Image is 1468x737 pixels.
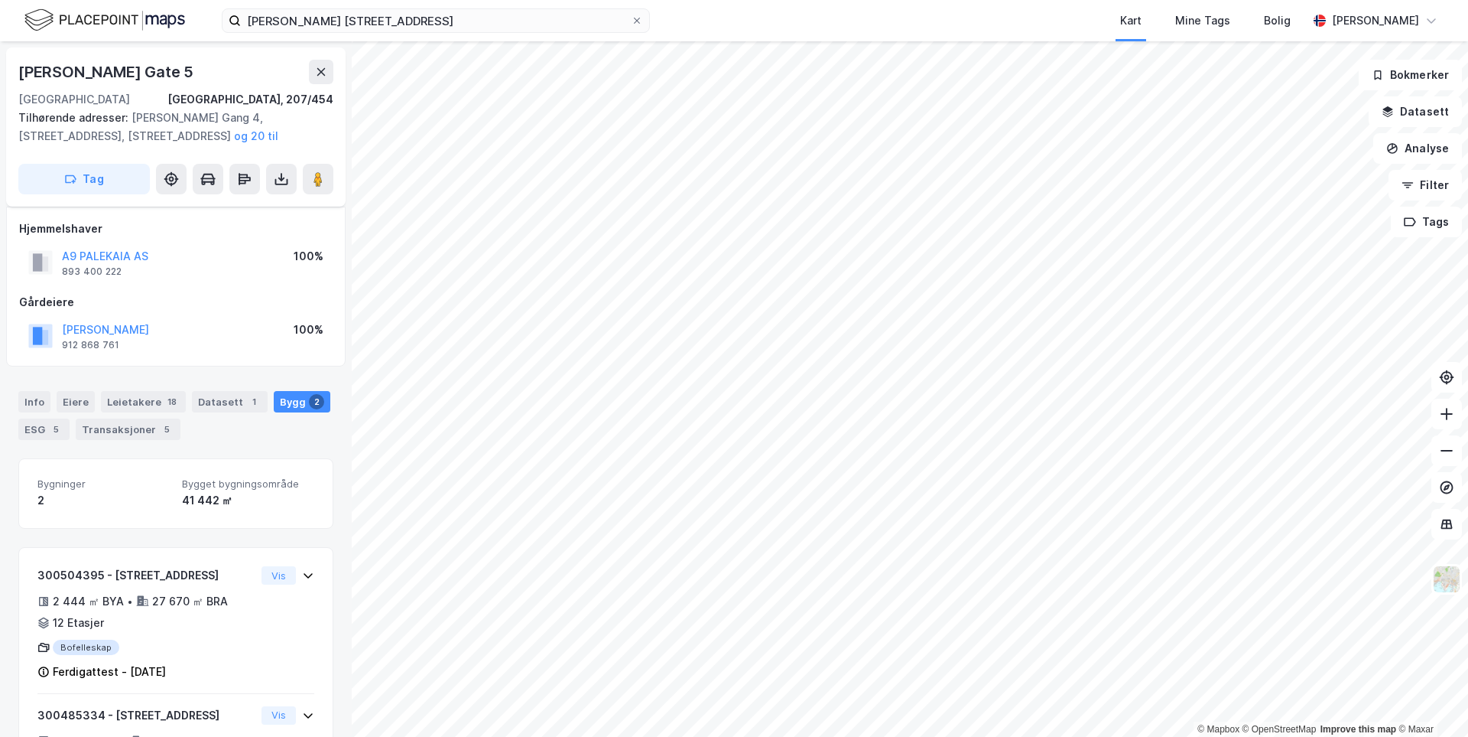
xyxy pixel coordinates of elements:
div: Hjemmelshaver [19,220,333,238]
div: Kart [1120,11,1142,30]
div: 5 [159,422,174,437]
div: Mine Tags [1175,11,1230,30]
div: [PERSON_NAME] [1332,11,1419,30]
button: Vis [261,566,296,585]
a: Mapbox [1197,724,1239,735]
div: [GEOGRAPHIC_DATA], 207/454 [167,90,333,109]
div: 893 400 222 [62,266,122,278]
div: Bygg [274,391,330,413]
div: Eiere [57,391,95,413]
div: 41 442 ㎡ [182,491,314,510]
button: Filter [1388,170,1462,201]
div: 100% [294,247,323,266]
div: [PERSON_NAME] Gang 4, [STREET_ADDRESS], [STREET_ADDRESS] [18,109,321,145]
div: 1 [246,394,261,409]
button: Analyse [1373,133,1462,164]
div: Datasett [192,391,268,413]
button: Bokmerker [1359,60,1462,90]
div: Gårdeiere [19,293,333,311]
input: Søk på adresse, matrikkel, gårdeiere, leietakere eller personer [241,9,631,32]
div: [PERSON_NAME] Gate 5 [18,60,196,84]
button: Vis [261,706,296,725]
div: ESG [18,419,70,440]
div: 100% [294,321,323,339]
span: Bygninger [37,478,170,491]
div: Kontrollprogram for chat [1392,664,1468,737]
div: • [127,595,133,608]
div: 2 [37,491,170,510]
button: Tags [1391,207,1462,237]
div: 2 [309,394,324,409]
div: 27 670 ㎡ BRA [152,592,228,611]
div: Transaksjoner [76,419,180,440]
div: Bolig [1264,11,1291,30]
span: Tilhørende adresser: [18,111,132,124]
img: Z [1432,565,1461,594]
button: Tag [18,164,150,194]
a: Improve this map [1320,724,1396,735]
div: 912 868 761 [62,339,119,351]
iframe: Chat Widget [1392,664,1468,737]
div: Info [18,391,50,413]
div: 300485334 - [STREET_ADDRESS] [37,706,255,725]
span: Bygget bygningsområde [182,478,314,491]
div: Ferdigattest - [DATE] [53,663,166,681]
img: logo.f888ab2527a4732fd821a326f86c7f29.svg [24,7,185,34]
a: OpenStreetMap [1242,724,1317,735]
button: Datasett [1369,96,1462,127]
div: Leietakere [101,391,186,413]
div: 5 [48,422,63,437]
div: [GEOGRAPHIC_DATA] [18,90,130,109]
div: 2 444 ㎡ BYA [53,592,124,611]
div: 300504395 - [STREET_ADDRESS] [37,566,255,585]
div: 12 Etasjer [53,614,104,632]
div: 18 [164,394,180,409]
